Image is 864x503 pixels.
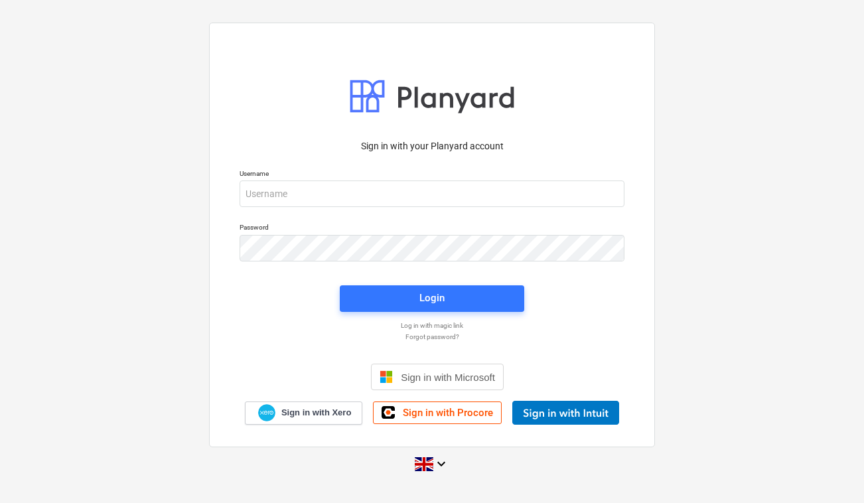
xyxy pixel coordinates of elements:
span: Sign in with Xero [281,407,351,419]
img: Xero logo [258,404,275,422]
p: Sign in with your Planyard account [240,139,624,153]
a: Log in with magic link [233,321,631,330]
span: Sign in with Procore [403,407,493,419]
a: Forgot password? [233,332,631,341]
p: Username [240,169,624,180]
div: Login [419,289,445,307]
img: Microsoft logo [380,370,393,384]
a: Sign in with Procore [373,401,502,424]
input: Username [240,180,624,207]
i: keyboard_arrow_down [433,456,449,472]
p: Password [240,223,624,234]
button: Login [340,285,524,312]
span: Sign in with Microsoft [401,372,495,383]
a: Sign in with Xero [245,401,363,425]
